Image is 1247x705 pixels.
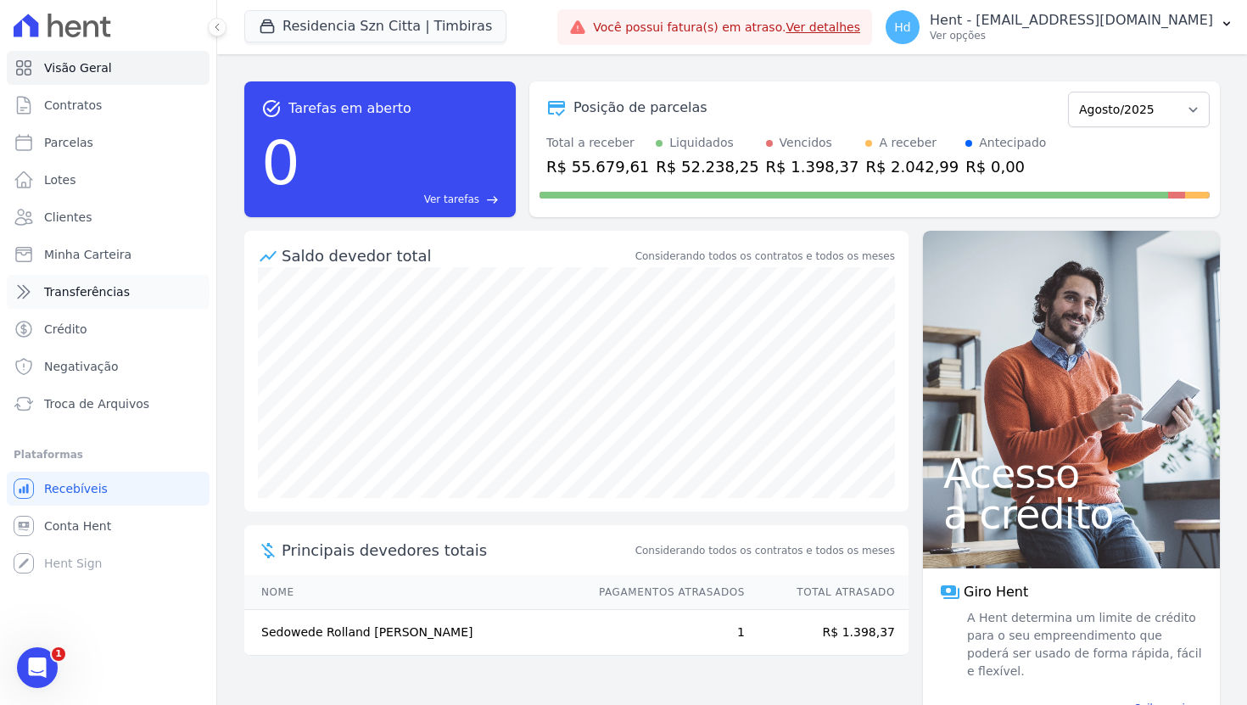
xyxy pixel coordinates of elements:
[583,575,746,610] th: Pagamentos Atrasados
[261,98,282,119] span: task_alt
[288,98,411,119] span: Tarefas em aberto
[44,246,131,263] span: Minha Carteira
[44,97,102,114] span: Contratos
[964,609,1203,680] span: A Hent determina um limite de crédito para o seu empreendimento que poderá ser usado de forma ráp...
[282,244,632,267] div: Saldo devedor total
[593,19,860,36] span: Você possui fatura(s) em atraso.
[656,155,758,178] div: R$ 52.238,25
[44,395,149,412] span: Troca de Arquivos
[52,647,65,661] span: 1
[44,321,87,338] span: Crédito
[930,29,1213,42] p: Ver opções
[244,610,583,656] td: Sedowede Rolland [PERSON_NAME]
[865,155,959,178] div: R$ 2.042,99
[44,134,93,151] span: Parcelas
[964,582,1028,602] span: Giro Hent
[746,575,909,610] th: Total Atrasado
[979,134,1046,152] div: Antecipado
[7,51,210,85] a: Visão Geral
[44,480,108,497] span: Recebíveis
[879,134,937,152] div: A receber
[7,275,210,309] a: Transferências
[282,539,632,562] span: Principais devedores totais
[261,119,300,207] div: 0
[943,453,1199,494] span: Acesso
[872,3,1247,51] button: Hd Hent - [EMAIL_ADDRESS][DOMAIN_NAME] Ver opções
[44,209,92,226] span: Clientes
[244,575,583,610] th: Nome
[44,59,112,76] span: Visão Geral
[965,155,1046,178] div: R$ 0,00
[44,518,111,534] span: Conta Hent
[44,283,130,300] span: Transferências
[44,358,119,375] span: Negativação
[930,12,1213,29] p: Hent - [EMAIL_ADDRESS][DOMAIN_NAME]
[7,238,210,271] a: Minha Carteira
[7,200,210,234] a: Clientes
[7,88,210,122] a: Contratos
[786,20,860,34] a: Ver detalhes
[44,171,76,188] span: Lotes
[546,155,649,178] div: R$ 55.679,61
[244,10,506,42] button: Residencia Szn Citta | Timbiras
[546,134,649,152] div: Total a receber
[943,494,1199,534] span: a crédito
[486,193,499,206] span: east
[7,387,210,421] a: Troca de Arquivos
[746,610,909,656] td: R$ 1.398,37
[583,610,746,656] td: 1
[635,249,895,264] div: Considerando todos os contratos e todos os meses
[307,192,499,207] a: Ver tarefas east
[7,350,210,383] a: Negativação
[7,472,210,506] a: Recebíveis
[7,312,210,346] a: Crédito
[7,126,210,159] a: Parcelas
[14,445,203,465] div: Plataformas
[573,98,707,118] div: Posição de parcelas
[669,134,734,152] div: Liquidados
[7,509,210,543] a: Conta Hent
[894,21,910,33] span: Hd
[7,163,210,197] a: Lotes
[17,647,58,688] iframe: Intercom live chat
[424,192,479,207] span: Ver tarefas
[780,134,832,152] div: Vencidos
[635,543,895,558] span: Considerando todos os contratos e todos os meses
[766,155,859,178] div: R$ 1.398,37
